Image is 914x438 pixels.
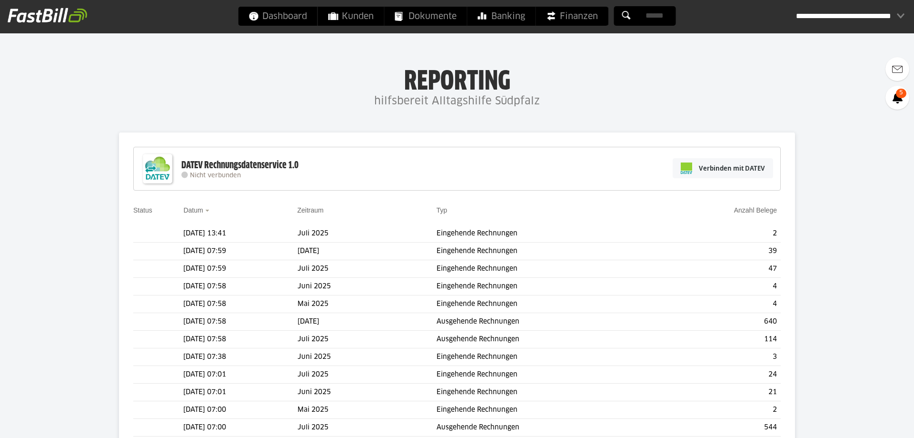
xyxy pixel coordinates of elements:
span: Dashboard [249,7,307,26]
td: Juli 2025 [298,260,437,278]
span: 5 [896,89,906,98]
td: [DATE] 07:58 [183,331,297,348]
td: [DATE] 07:00 [183,419,297,437]
td: Juli 2025 [298,225,437,243]
td: [DATE] 13:41 [183,225,297,243]
td: 544 [656,419,781,437]
td: [DATE] 07:58 [183,278,297,295]
td: Eingehende Rechnungen [437,243,656,260]
td: Eingehende Rechnungen [437,366,656,384]
td: 2 [656,225,781,243]
td: 3 [656,348,781,366]
td: [DATE] [298,313,437,331]
a: Anzahl Belege [734,206,777,214]
td: Juli 2025 [298,331,437,348]
a: Status [133,206,152,214]
img: fastbill_logo_white.png [8,8,87,23]
td: 4 [656,278,781,295]
td: 21 [656,384,781,401]
td: 47 [656,260,781,278]
td: Eingehende Rechnungen [437,278,656,295]
a: 5 [885,86,909,110]
a: Verbinden mit DATEV [673,158,773,178]
td: Juli 2025 [298,366,437,384]
a: Zeitraum [298,206,324,214]
td: Juli 2025 [298,419,437,437]
a: Kunden [318,7,384,26]
td: Juni 2025 [298,348,437,366]
td: [DATE] 07:58 [183,313,297,331]
a: Dokumente [385,7,467,26]
td: Eingehende Rechnungen [437,348,656,366]
span: Finanzen [546,7,598,26]
td: 640 [656,313,781,331]
td: Eingehende Rechnungen [437,384,656,401]
a: Datum [183,206,203,214]
td: Mai 2025 [298,295,437,313]
img: sort_desc.gif [205,210,211,212]
span: Dokumente [395,7,457,26]
div: DATEV Rechnungsdatenservice 1.0 [181,159,298,172]
span: Banking [478,7,525,26]
td: [DATE] [298,243,437,260]
td: Mai 2025 [298,401,437,419]
img: DATEV-Datenservice Logo [139,150,177,188]
td: Eingehende Rechnungen [437,260,656,278]
td: 24 [656,366,781,384]
td: [DATE] 07:59 [183,243,297,260]
a: Dashboard [238,7,318,26]
td: 114 [656,331,781,348]
td: Ausgehende Rechnungen [437,331,656,348]
span: Verbinden mit DATEV [699,163,765,173]
td: Juni 2025 [298,384,437,401]
a: Banking [467,7,536,26]
td: [DATE] 07:59 [183,260,297,278]
img: pi-datev-logo-farbig-24.svg [681,163,692,174]
td: Ausgehende Rechnungen [437,419,656,437]
td: Eingehende Rechnungen [437,295,656,313]
span: Kunden [328,7,374,26]
a: Typ [437,206,447,214]
td: Eingehende Rechnungen [437,225,656,243]
td: [DATE] 07:01 [183,384,297,401]
td: [DATE] 07:00 [183,401,297,419]
td: 39 [656,243,781,260]
td: [DATE] 07:38 [183,348,297,366]
td: Eingehende Rechnungen [437,401,656,419]
span: Nicht verbunden [190,173,241,179]
td: [DATE] 07:01 [183,366,297,384]
h1: Reporting [95,67,819,92]
td: 2 [656,401,781,419]
td: 4 [656,295,781,313]
a: Finanzen [536,7,608,26]
td: Ausgehende Rechnungen [437,313,656,331]
td: [DATE] 07:58 [183,295,297,313]
td: Juni 2025 [298,278,437,295]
